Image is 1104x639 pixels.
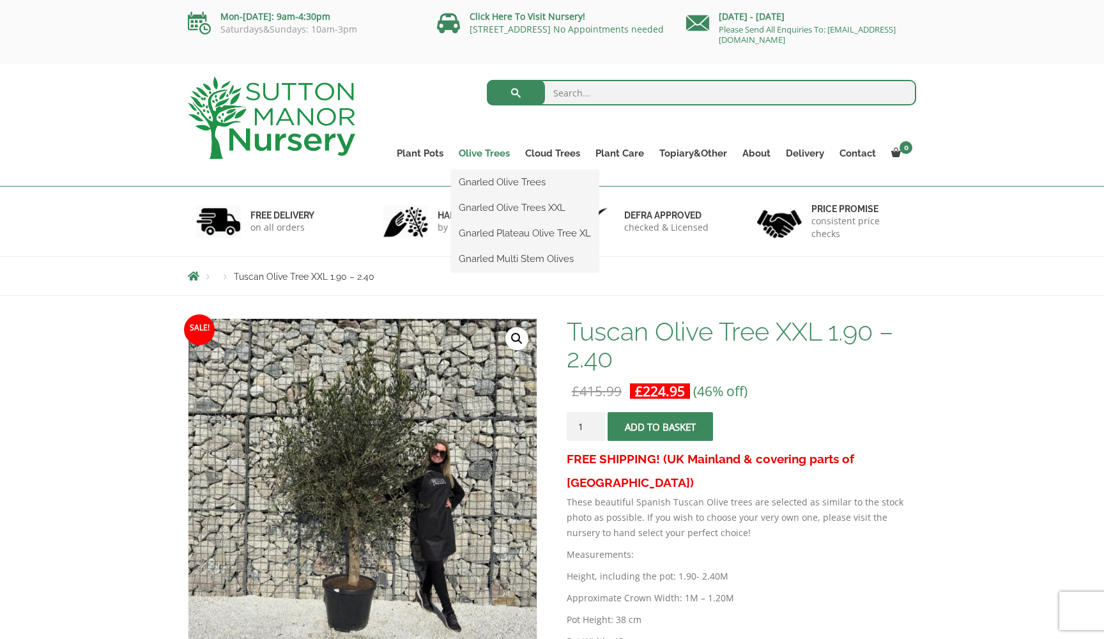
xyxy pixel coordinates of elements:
[505,327,528,350] a: View full-screen image gallery
[451,249,599,268] a: Gnarled Multi Stem Olives
[884,144,916,162] a: 0
[250,221,314,234] p: on all orders
[567,412,605,441] input: Product quantity
[567,590,916,606] p: Approximate Crown Width: 1M – 1.20M
[811,215,908,240] p: consistent price checks
[735,144,778,162] a: About
[389,144,451,162] a: Plant Pots
[438,210,508,221] h6: hand picked
[451,198,599,217] a: Gnarled Olive Trees XXL
[693,382,747,400] span: (46% off)
[451,224,599,243] a: Gnarled Plateau Olive Tree XL
[572,382,622,400] bdi: 415.99
[250,210,314,221] h6: FREE DELIVERY
[188,271,916,281] nav: Breadcrumbs
[572,382,579,400] span: £
[635,382,643,400] span: £
[811,203,908,215] h6: Price promise
[567,569,916,584] p: Height, including the pot: 1.90- 2.40M
[234,272,374,282] span: Tuscan Olive Tree XXL 1.90 – 2.40
[567,612,916,627] p: Pot Height: 38 cm
[588,144,652,162] a: Plant Care
[652,144,735,162] a: Topiary&Other
[624,210,709,221] h6: Defra approved
[188,24,418,35] p: Saturdays&Sundays: 10am-3pm
[487,80,917,105] input: Search...
[470,10,585,22] a: Click Here To Visit Nursery!
[719,24,896,45] a: Please Send All Enquiries To: [EMAIL_ADDRESS][DOMAIN_NAME]
[517,144,588,162] a: Cloud Trees
[470,23,664,35] a: [STREET_ADDRESS] No Appointments needed
[383,205,428,238] img: 2.jpg
[451,144,517,162] a: Olive Trees
[608,412,713,441] button: Add to basket
[438,221,508,234] p: by professionals
[567,447,916,495] h3: FREE SHIPPING! (UK Mainland & covering parts of [GEOGRAPHIC_DATA])
[188,77,355,159] img: logo
[451,173,599,192] a: Gnarled Olive Trees
[567,318,916,372] h1: Tuscan Olive Tree XXL 1.90 – 2.40
[567,495,916,541] p: These beautiful Spanish Tuscan Olive trees are selected as similar to the stock photo as possible...
[900,141,912,154] span: 0
[624,221,709,234] p: checked & Licensed
[757,202,802,241] img: 4.jpg
[567,547,916,562] p: Measurements:
[188,9,418,24] p: Mon-[DATE]: 9am-4:30pm
[832,144,884,162] a: Contact
[184,314,215,345] span: Sale!
[196,205,241,238] img: 1.jpg
[686,9,916,24] p: [DATE] - [DATE]
[778,144,832,162] a: Delivery
[635,382,685,400] bdi: 224.95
